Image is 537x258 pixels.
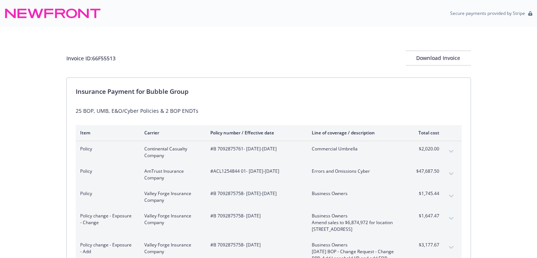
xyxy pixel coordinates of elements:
[406,51,471,65] div: Download Invoice
[411,242,439,248] span: $3,177.67
[80,190,132,197] span: Policy
[144,213,198,226] span: Valley Forge Insurance Company
[80,130,132,136] div: Item
[312,168,399,175] span: Errors and Omissions Cyber
[76,141,462,163] div: PolicyContinental Casualty Company#B 7092875761- [DATE]-[DATE]Commercial Umbrella$2,020.00expand ...
[76,107,462,115] div: 25 BOP, UMB, E&O/Cyber Policies & 2 BOP ENDTs
[312,190,399,197] span: Business Owners
[144,190,198,204] span: Valley Forge Insurance Company
[445,190,457,202] button: expand content
[144,146,198,159] span: Continental Casualty Company
[445,146,457,157] button: expand content
[411,213,439,219] span: $1,647.47
[312,242,399,248] span: Business Owners
[411,130,439,136] div: Total cost
[312,146,399,152] span: Commercial Umbrella
[445,168,457,180] button: expand content
[312,213,399,219] span: Business Owners
[76,163,462,186] div: PolicyAmTrust Insurance Company#ACL1254844 01- [DATE]-[DATE]Errors and Omissions Cyber$47,687.50e...
[210,190,300,197] span: #B 7092875758 - [DATE]-[DATE]
[210,213,300,219] span: #B 7092875758 - [DATE]
[312,219,399,233] span: Amend sales to $6,874,972 for location [STREET_ADDRESS]
[450,10,525,16] p: Secure payments provided by Stripe
[144,130,198,136] div: Carrier
[144,242,198,255] span: Valley Forge Insurance Company
[312,213,399,233] span: Business OwnersAmend sales to $6,874,972 for location [STREET_ADDRESS]
[210,130,300,136] div: Policy number / Effective date
[80,146,132,152] span: Policy
[411,168,439,175] span: $47,687.50
[76,87,462,96] div: Insurance Payment for Bubble Group
[445,213,457,224] button: expand content
[445,242,457,254] button: expand content
[210,146,300,152] span: #B 7092875761 - [DATE]-[DATE]
[411,146,439,152] span: $2,020.00
[406,51,471,66] button: Download Invoice
[80,213,132,226] span: Policy change - Exposure - Change
[312,130,399,136] div: Line of coverage / description
[144,168,198,181] span: AmTrust Insurance Company
[411,190,439,197] span: $1,745.44
[80,242,132,255] span: Policy change - Exposure - Add
[80,168,132,175] span: Policy
[66,54,116,62] div: Invoice ID: 66F55513
[210,242,300,248] span: #B 7092875758 - [DATE]
[210,168,300,175] span: #ACL1254844 01 - [DATE]-[DATE]
[76,186,462,208] div: PolicyValley Forge Insurance Company#B 7092875758- [DATE]-[DATE]Business Owners$1,745.44expand co...
[76,208,462,237] div: Policy change - Exposure - ChangeValley Forge Insurance Company#B 7092875758- [DATE]Business Owne...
